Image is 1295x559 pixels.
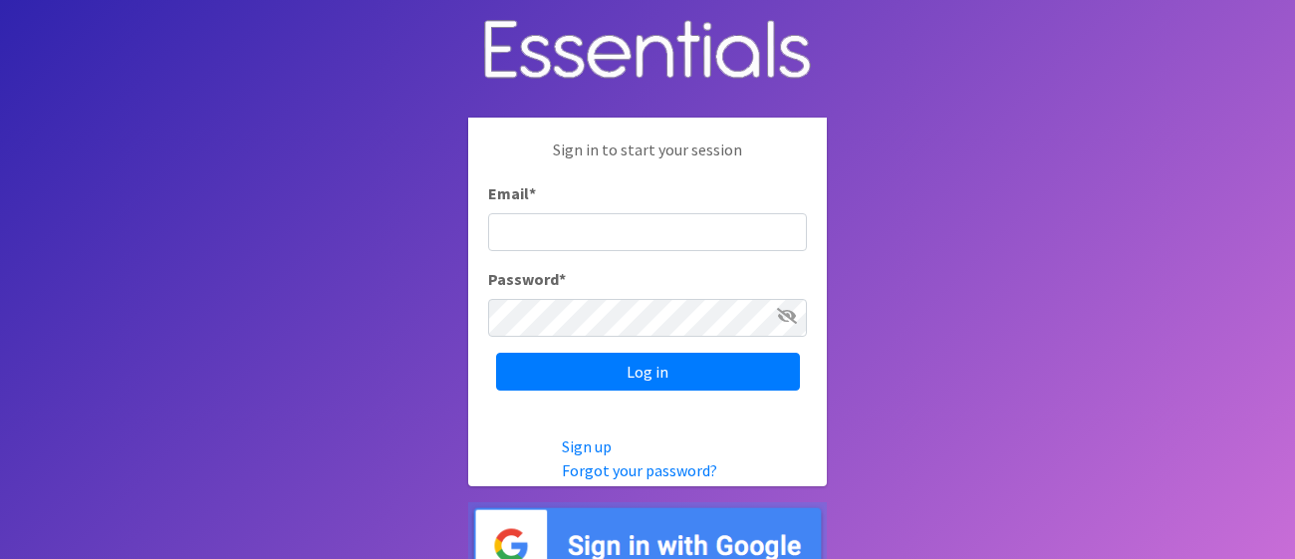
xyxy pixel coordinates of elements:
abbr: required [529,183,536,203]
label: Email [488,181,536,205]
abbr: required [559,269,566,289]
a: Forgot your password? [562,460,717,480]
p: Sign in to start your session [488,138,807,181]
input: Log in [496,353,800,391]
a: Sign up [562,436,612,456]
label: Password [488,267,566,291]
